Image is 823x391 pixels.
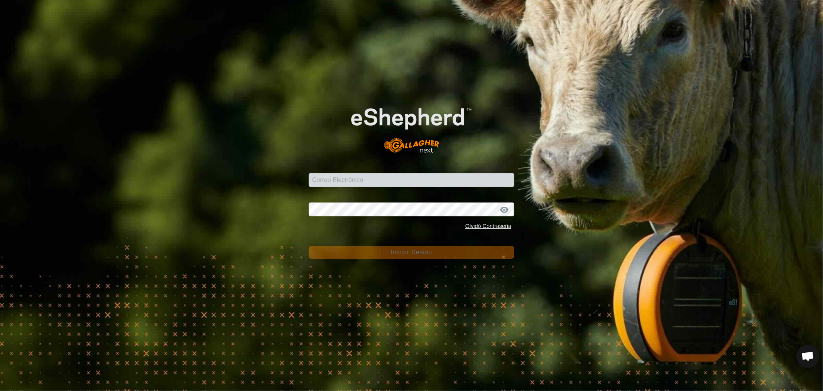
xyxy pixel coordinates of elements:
img: Logo de eShepherd [329,91,494,161]
span: Iniciar Sesión [391,249,432,255]
a: Olvidó Contraseña [465,223,511,229]
button: Iniciar Sesión [309,246,514,259]
input: Correo Electrónico [309,173,514,187]
div: Chat abierto [796,345,820,368]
